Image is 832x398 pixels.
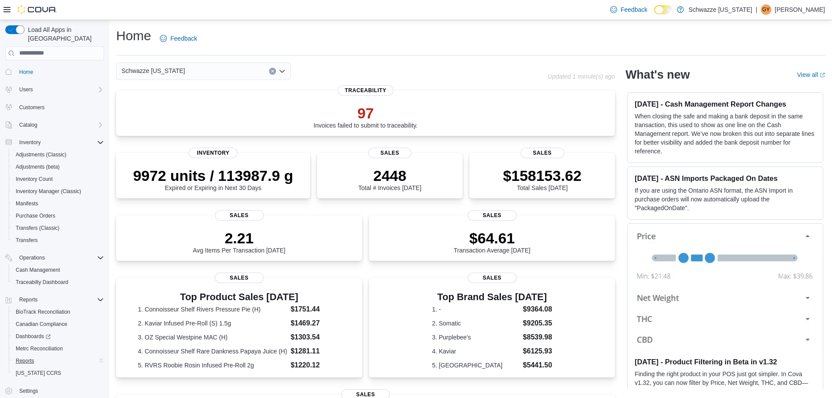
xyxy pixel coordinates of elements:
a: Home [16,67,37,77]
span: Sales [468,210,517,221]
button: Operations [2,252,107,264]
button: Manifests [9,197,107,210]
dt: 5. RVRS Roobie Rosin Infused Pre-Roll 2g [138,361,287,370]
button: Transfers (Classic) [9,222,107,234]
button: Catalog [2,119,107,131]
button: Catalog [16,120,41,130]
span: Transfers (Classic) [16,225,59,232]
a: Metrc Reconciliation [12,343,66,354]
button: Metrc Reconciliation [9,343,107,355]
img: Cova [17,5,57,14]
span: Transfers (Classic) [12,223,104,233]
button: Clear input [269,68,276,75]
dd: $1751.44 [290,304,340,315]
p: 9972 units / 113987.9 g [133,167,293,184]
h3: Top Brand Sales [DATE] [432,292,552,302]
div: Garrett Yamashiro [761,4,771,15]
span: Adjustments (Classic) [16,151,66,158]
span: Reports [16,294,104,305]
span: Inventory Manager (Classic) [16,188,81,195]
span: Settings [16,385,104,396]
h3: Top Product Sales [DATE] [138,292,341,302]
span: Customers [16,102,104,113]
button: Cash Management [9,264,107,276]
span: [US_STATE] CCRS [16,370,61,377]
h1: Home [116,27,151,45]
button: Customers [2,101,107,114]
span: BioTrack Reconciliation [16,308,70,315]
p: 2.21 [193,229,286,247]
span: Users [19,86,33,93]
a: Dashboards [12,331,54,342]
span: Feedback [621,5,647,14]
a: Transfers (Classic) [12,223,63,233]
span: Cash Management [12,265,104,275]
a: Manifests [12,198,41,209]
span: Sales [468,273,517,283]
span: Canadian Compliance [16,321,67,328]
button: Users [2,83,107,96]
span: Dashboards [16,333,51,340]
span: GY [762,4,770,15]
span: Operations [19,254,45,261]
span: Feedback [170,34,197,43]
span: Home [16,66,104,77]
button: Purchase Orders [9,210,107,222]
span: Inventory [189,148,238,158]
dt: 2. Somatic [432,319,519,328]
p: $64.61 [454,229,531,247]
span: Users [16,84,104,95]
dt: 3. Purplebee's [432,333,519,342]
a: View allExternal link [797,71,825,78]
div: Avg Items Per Transaction [DATE] [193,229,286,254]
p: Schwazze [US_STATE] [688,4,752,15]
dt: 4. Kaviar [432,347,519,356]
button: Reports [9,355,107,367]
dd: $1469.27 [290,318,340,329]
span: Sales [215,210,264,221]
button: Home [2,66,107,78]
a: Transfers [12,235,41,246]
a: Feedback [156,30,200,47]
span: Transfers [16,237,38,244]
a: Inventory Count [12,174,56,184]
span: Reports [16,357,34,364]
p: If you are using the Ontario ASN format, the ASN Import in purchase orders will now automatically... [635,186,816,212]
span: Inventory Count [16,176,53,183]
span: Purchase Orders [16,212,55,219]
p: Updated 1 minute(s) ago [548,73,615,80]
a: Purchase Orders [12,211,59,221]
dt: 1. - [432,305,519,314]
a: Traceabilty Dashboard [12,277,72,287]
span: Inventory Manager (Classic) [12,186,104,197]
a: Reports [12,356,38,366]
span: Catalog [19,121,37,128]
span: Sales [521,148,564,158]
a: Dashboards [9,330,107,343]
span: Schwazze [US_STATE] [121,66,185,76]
span: Adjustments (Classic) [12,149,104,160]
input: Dark Mode [654,5,673,14]
h3: [DATE] - ASN Imports Packaged On Dates [635,174,816,183]
button: Inventory [2,136,107,149]
dt: 1. Connoisseur Shelf Rivers Pressure Pie (H) [138,305,287,314]
span: Settings [19,388,38,395]
button: Users [16,84,36,95]
p: [PERSON_NAME] [775,4,825,15]
dd: $5441.50 [523,360,552,370]
a: Feedback [607,1,651,18]
a: BioTrack Reconciliation [12,307,74,317]
p: | [756,4,757,15]
button: Settings [2,384,107,397]
span: Inventory [19,139,41,146]
span: Adjustments (beta) [12,162,104,172]
div: Total # Invoices [DATE] [358,167,421,191]
h2: What's new [625,68,690,82]
span: Canadian Compliance [12,319,104,329]
span: Inventory Count [12,174,104,184]
span: Transfers [12,235,104,246]
button: Reports [2,294,107,306]
span: Manifests [12,198,104,209]
button: Inventory Count [9,173,107,185]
